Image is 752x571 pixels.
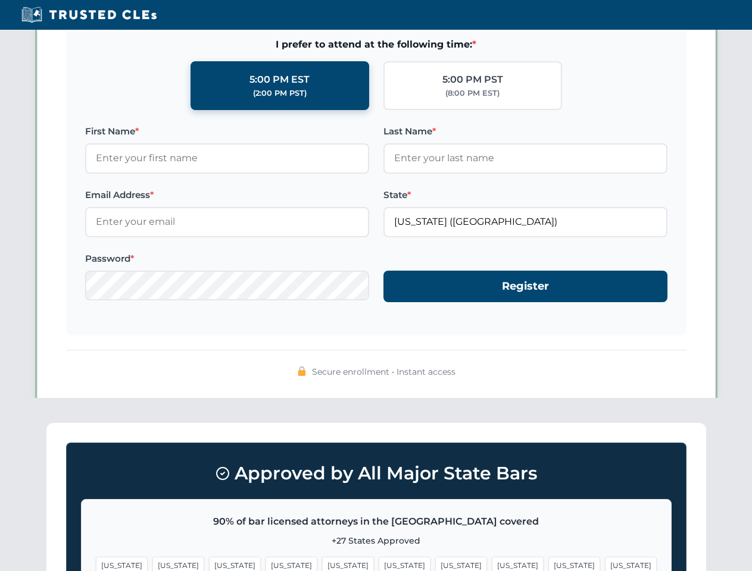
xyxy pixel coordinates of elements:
[96,534,657,547] p: +27 States Approved
[96,514,657,529] p: 90% of bar licensed attorneys in the [GEOGRAPHIC_DATA] covered
[81,457,672,490] h3: Approved by All Major State Bars
[383,188,667,202] label: State
[383,271,667,302] button: Register
[297,366,307,376] img: 🔒
[85,207,369,237] input: Enter your email
[18,6,160,24] img: Trusted CLEs
[383,207,667,237] input: Florida (FL)
[85,252,369,266] label: Password
[442,72,503,87] div: 5:00 PM PST
[249,72,310,87] div: 5:00 PM EST
[85,37,667,52] span: I prefer to attend at the following time:
[85,124,369,139] label: First Name
[85,143,369,173] input: Enter your first name
[312,365,455,378] span: Secure enrollment • Instant access
[383,143,667,173] input: Enter your last name
[85,188,369,202] label: Email Address
[445,87,500,99] div: (8:00 PM EST)
[383,124,667,139] label: Last Name
[253,87,307,99] div: (2:00 PM PST)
